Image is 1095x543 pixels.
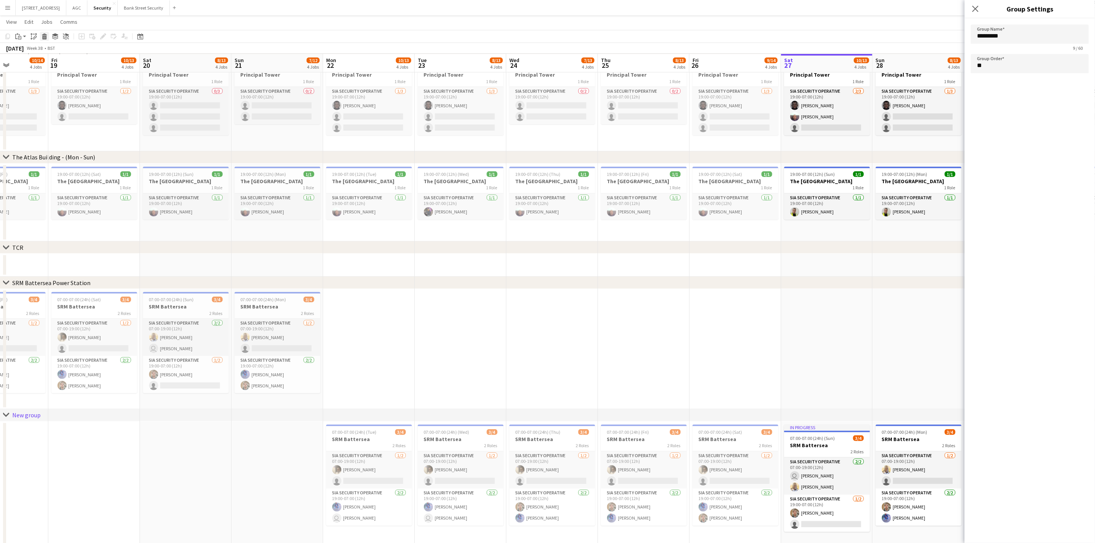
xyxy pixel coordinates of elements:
app-card-role: SIA Security Operative2/219:00-07:00 (12h)[PERSON_NAME] [PERSON_NAME] [418,489,504,526]
div: In progress07:00-07:00 (24h) (Sun)3/4SRM Battersea2 RolesSIA Security Operative2/207:00-19:00 (12... [784,425,870,532]
span: 19:00-07:00 (12h) (Sat) [699,171,742,177]
span: 1 Role [853,185,864,190]
h3: Principal Tower [784,71,870,78]
app-job-card: 19:00-07:00 (12h) (Sat)1/2Principal Tower1 RoleSIA Security Operative1/219:00-07:00 (12h)[PERSON_... [51,60,137,124]
app-job-card: 07:00-07:00 (24h) (Tue)3/4SRM Battersea2 RolesSIA Security Operative1/207:00-19:00 (12h)[PERSON_N... [326,425,412,526]
span: 1 Role [761,185,772,190]
span: 07:00-07:00 (24h) (Sun) [149,297,194,302]
h3: The [GEOGRAPHIC_DATA] [876,178,962,185]
a: View [3,17,20,27]
h3: The [GEOGRAPHIC_DATA] [51,178,137,185]
div: 4 Jobs [765,64,777,70]
app-card-role: SIA Security Operative1/219:00-07:00 (12h)[PERSON_NAME] [784,495,870,532]
div: [DATE] [6,44,24,52]
app-card-role: SIA Security Operative1/119:00-07:00 (12h)[PERSON_NAME] [235,194,320,220]
app-job-card: 07:00-07:00 (24h) (Fri)3/4SRM Battersea2 RolesSIA Security Operative1/207:00-19:00 (12h)[PERSON_N... [601,425,687,526]
h3: SRM Battersea [235,303,320,310]
div: 4 Jobs [396,64,411,70]
h3: Group Settings [965,4,1095,14]
span: 1 Role [670,79,681,84]
div: SRM Battersea Power Station [12,279,90,287]
div: 19:00-07:00 (12h) (Tue)1/3Principal Tower1 RoleSIA Security Operative1/319:00-07:00 (12h)[PERSON_... [326,60,412,135]
h3: SRM Battersea [326,436,412,443]
div: 19:00-07:00 (12h) (Fri)0/2Principal Tower1 RoleSIA Security Operative0/219:00-07:00 (12h) [601,60,687,124]
div: 19:00-07:00 (12h) (Thu)1/1The [GEOGRAPHIC_DATA]1 RoleSIA Security Operative1/119:00-07:00 (12h)[P... [509,167,595,220]
span: 3/4 [395,429,406,435]
app-job-card: 19:00-07:00 (12h) (Sun)1/1The [GEOGRAPHIC_DATA]1 RoleSIA Security Operative1/119:00-07:00 (12h)[P... [143,167,229,220]
span: Sat [784,57,793,64]
app-card-role: SIA Security Operative1/319:00-07:00 (12h)[PERSON_NAME] [876,87,962,135]
span: 07:00-07:00 (24h) (Mon) [882,429,928,435]
div: 4 Jobs [490,64,502,70]
h3: SRM Battersea [876,436,962,443]
button: [STREET_ADDRESS] [16,0,66,15]
span: 10/13 [396,57,411,63]
span: Tue [418,57,427,64]
div: 19:00-07:00 (12h) (Sat)1/1The [GEOGRAPHIC_DATA]1 RoleSIA Security Operative1/119:00-07:00 (12h)[P... [51,167,137,220]
h3: SRM Battersea [509,436,595,443]
span: 1 Role [853,79,864,84]
span: 1/1 [212,171,223,177]
span: 1 Role [486,185,497,190]
span: 28 [875,61,885,70]
span: 1 Role [944,185,955,190]
span: 19:00-07:00 (12h) (Sun) [149,171,194,177]
span: 2 Roles [301,310,314,316]
app-card-role: SIA Security Operative1/219:00-07:00 (12h)[PERSON_NAME] [51,87,137,124]
span: 3/4 [945,429,955,435]
app-job-card: 07:00-07:00 (24h) (Mon)3/4SRM Battersea2 RolesSIA Security Operative1/207:00-19:00 (12h)[PERSON_N... [876,425,962,526]
div: 19:00-07:00 (12h) (Tue)1/1The [GEOGRAPHIC_DATA]1 RoleSIA Security Operative1/119:00-07:00 (12h)[P... [326,167,412,220]
span: 8/13 [215,57,228,63]
app-card-role: SIA Security Operative2/219:00-07:00 (12h)[PERSON_NAME][PERSON_NAME] [693,489,778,526]
app-card-role: SIA Security Operative1/119:00-07:00 (12h)[PERSON_NAME] [784,194,870,220]
app-card-role: SIA Security Operative2/207:00-19:00 (12h)[PERSON_NAME] [PERSON_NAME] [143,319,229,356]
span: 8/13 [490,57,503,63]
h3: SRM Battersea [693,436,778,443]
app-card-role: SIA Security Operative0/219:00-07:00 (12h) [601,87,687,124]
app-card-role: SIA Security Operative2/219:00-07:00 (12h)[PERSON_NAME][PERSON_NAME] [51,356,137,393]
div: 19:00-07:00 (12h) (Mon)0/2Principal Tower1 RoleSIA Security Operative0/219:00-07:00 (12h) [235,60,320,124]
span: 1 Role [395,79,406,84]
span: Fri [693,57,699,64]
span: 1 Role [578,79,589,84]
app-card-role: SIA Security Operative1/119:00-07:00 (12h)[PERSON_NAME] [601,194,687,220]
span: 3/4 [578,429,589,435]
span: 1 Role [212,79,223,84]
app-job-card: 07:00-07:00 (24h) (Sat)3/4SRM Battersea2 RolesSIA Security Operative1/207:00-19:00 (12h)[PERSON_N... [51,292,137,393]
a: Jobs [38,17,56,27]
span: 1 Role [28,79,39,84]
span: 1/1 [120,171,131,177]
span: 10/13 [121,57,136,63]
span: 19:00-07:00 (12h) (Wed) [424,171,470,177]
h3: Principal Tower [326,71,412,78]
span: Sat [143,57,151,64]
div: 4 Jobs [948,64,960,70]
app-job-card: 07:00-07:00 (24h) (Sat)3/4SRM Battersea2 RolesSIA Security Operative1/207:00-19:00 (12h)[PERSON_N... [693,425,778,526]
h3: Principal Tower [601,71,687,78]
span: 1/1 [670,171,681,177]
app-job-card: 19:00-07:00 (12h) (Sat)1/3Principal Tower1 RoleSIA Security Operative1/319:00-07:00 (12h)[PERSON_... [693,60,778,135]
div: 19:00-07:00 (12h) (Wed)1/3Principal Tower1 RoleSIA Security Operative1/319:00-07:00 (12h)[PERSON_... [418,60,504,135]
div: 07:00-07:00 (24h) (Mon)3/4SRM Battersea2 RolesSIA Security Operative1/207:00-19:00 (12h)[PERSON_N... [235,292,320,393]
div: TCR [12,244,23,251]
span: 27 [783,61,793,70]
span: 9/14 [765,57,778,63]
h3: Principal Tower [51,71,137,78]
span: 7/13 [581,57,594,63]
span: 26 [691,61,699,70]
span: 07:00-07:00 (24h) (Tue) [332,429,377,435]
span: 3/4 [670,429,681,435]
app-job-card: 19:00-07:00 (12h) (Sun)2/3Principal Tower1 RoleSIA Security Operative2/319:00-07:00 (12h)[PERSON_... [784,60,870,135]
span: 19:00-07:00 (12h) (Thu) [515,171,561,177]
span: Wed [509,57,519,64]
span: 10/13 [854,57,869,63]
span: 3/4 [212,297,223,302]
span: 8/13 [948,57,961,63]
a: Comms [57,17,80,27]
